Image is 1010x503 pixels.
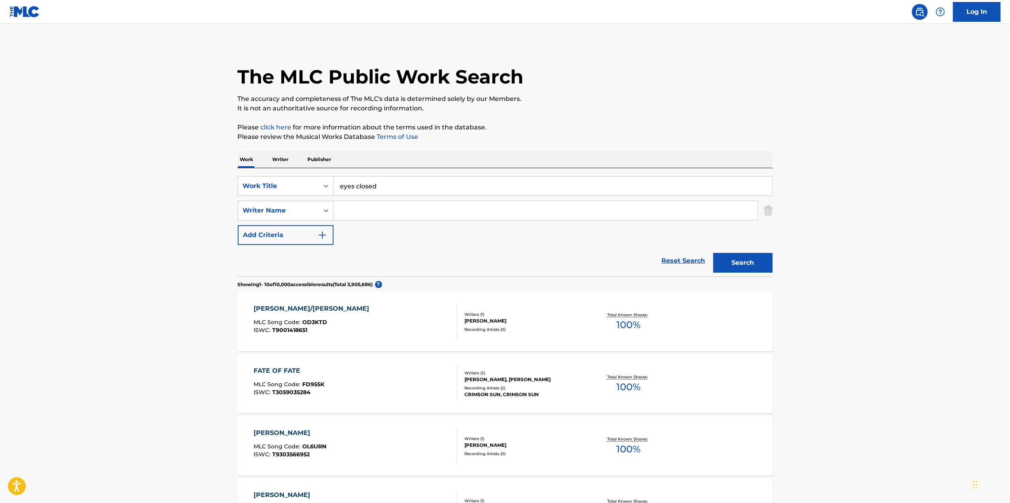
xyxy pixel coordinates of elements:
span: OL6URN [302,443,326,450]
span: T9303566952 [272,451,310,458]
span: ISWC : [254,451,272,458]
span: MLC Song Code : [254,443,302,450]
span: OD3KTD [302,319,327,326]
img: MLC Logo [9,6,40,17]
div: [PERSON_NAME] [464,442,584,449]
div: Recording Artists ( 0 ) [464,451,584,457]
div: [PERSON_NAME]/[PERSON_NAME] [254,304,373,313]
a: [PERSON_NAME]MLC Song Code:OL6URNISWC:T9303566952Writers (1)[PERSON_NAME]Recording Artists (0)Tot... [238,416,773,476]
button: Search [713,253,773,273]
p: Total Known Shares: [607,312,650,318]
div: Work Title [243,181,314,191]
p: It is not an authoritative source for recording information. [238,104,773,113]
p: Writer [270,151,291,168]
span: MLC Song Code : [254,381,302,388]
button: Add Criteria [238,225,334,245]
span: ISWC : [254,326,272,334]
a: Public Search [912,4,928,20]
img: help [936,7,945,17]
p: Total Known Shares: [607,374,650,380]
div: [PERSON_NAME] [464,317,584,325]
p: Total Known Shares: [607,436,650,442]
div: [PERSON_NAME], [PERSON_NAME] [464,376,584,383]
div: Recording Artists ( 0 ) [464,326,584,332]
span: FD955K [302,381,324,388]
div: [PERSON_NAME] [254,490,326,500]
form: Search Form [238,176,773,277]
h1: The MLC Public Work Search [238,65,524,89]
div: [PERSON_NAME] [254,428,326,438]
p: Please review the Musical Works Database [238,132,773,142]
span: T3059035284 [272,389,311,396]
span: ISWC : [254,389,272,396]
div: Writers ( 2 ) [464,370,584,376]
div: Help [932,4,948,20]
div: CRIMSON SUN, CRIMSON SUN [464,391,584,398]
p: Work [238,151,256,168]
p: The accuracy and completeness of The MLC's data is determined solely by our Members. [238,94,773,104]
a: FATE OF FATEMLC Song Code:FD955KISWC:T3059035284Writers (2)[PERSON_NAME], [PERSON_NAME]Recording ... [238,354,773,414]
a: click here [261,123,292,131]
img: Delete Criterion [764,201,773,220]
p: Publisher [305,151,334,168]
a: [PERSON_NAME]/[PERSON_NAME]MLC Song Code:OD3KTDISWC:T9001418651Writers (1)[PERSON_NAME]Recording ... [238,292,773,351]
div: Writers ( 1 ) [464,311,584,317]
div: Writer Name [243,206,314,215]
div: Writers ( 1 ) [464,436,584,442]
p: Showing 1 - 10 of 10,000 accessible results (Total 3,905,686 ) [238,281,373,288]
span: 100 % [616,380,640,394]
span: 100 % [616,318,640,332]
span: 100 % [616,442,640,456]
div: Recording Artists ( 2 ) [464,385,584,391]
p: Please for more information about the terms used in the database. [238,123,773,132]
div: Drag [973,473,978,497]
span: MLC Song Code : [254,319,302,326]
a: Log In [953,2,1001,22]
img: 9d2ae6d4665cec9f34b9.svg [318,230,327,240]
iframe: Chat Widget [970,465,1010,503]
a: Reset Search [658,252,709,270]
div: FATE OF FATE [254,366,324,376]
img: search [915,7,925,17]
span: ? [375,281,382,288]
a: Terms of Use [375,133,419,140]
span: T9001418651 [272,326,307,334]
